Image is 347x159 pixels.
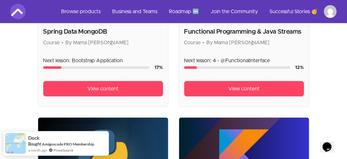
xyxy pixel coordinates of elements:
span: By Mama [PERSON_NAME] [207,40,270,45]
span: View content [228,85,260,93]
a: Roadmap 🆕 [164,4,204,19]
p: Next lesson: 4 - @FunctionalInterface [184,57,304,64]
span: Course [184,40,201,45]
h2: Functional Programming & Java Streams [184,27,304,36]
h2: Spring Data MongoDB [43,27,163,36]
img: Amigoscode logo [10,4,26,19]
span: a month ago [28,147,47,153]
a: Successful Stories 🥳 [264,4,323,19]
iframe: chat widget [320,133,341,153]
div: Course progress [184,66,290,69]
span: 12 % [295,65,304,70]
p: Next lesson: Bootstrap Application [43,57,163,64]
a: View content [184,81,304,96]
a: ProveSource [54,147,73,153]
span: Course [43,40,60,45]
span: By Mama [PERSON_NAME] [66,40,129,45]
div: Course progress [43,66,150,69]
a: Business and Teams [107,4,162,19]
span: • [203,40,205,45]
span: Bought [28,141,41,146]
span: • [62,40,64,45]
a: Join the Community [205,4,263,19]
span: View content [87,85,119,93]
img: provesource social proof notification image [5,133,26,154]
a: Amigoscode PRO Membership [42,142,94,146]
span: Dock [28,135,39,141]
nav: Main [56,4,337,19]
a: View content [43,81,163,96]
span: 17 % [155,65,163,70]
a: Browse products [56,4,106,19]
img: Profile image for Arwa Abdulla [324,5,337,18]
